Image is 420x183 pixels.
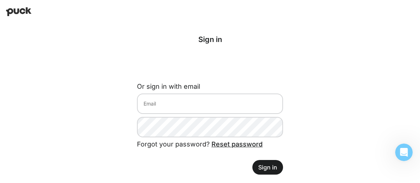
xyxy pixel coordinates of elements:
img: Puck home [6,7,31,16]
input: Email [137,94,283,114]
label: Or sign in with email [137,83,200,90]
iframe: Sign in with Google Button [133,56,287,72]
iframe: Intercom live chat [395,144,413,161]
div: Sign in [137,35,283,44]
button: Sign in [252,160,283,175]
span: Forgot your password? [137,140,263,148]
a: Reset password [211,140,263,148]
